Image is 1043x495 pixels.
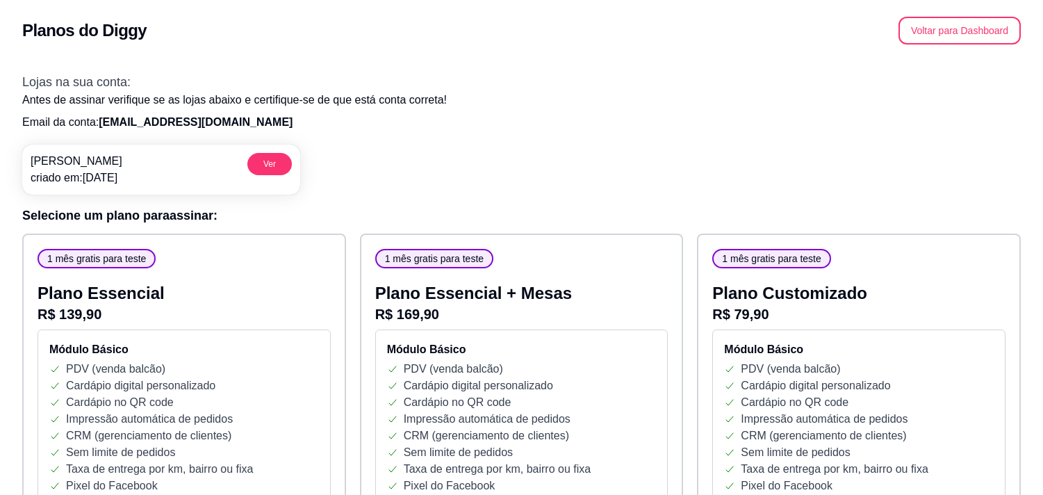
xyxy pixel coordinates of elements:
button: Ver [247,153,292,175]
h3: Lojas na sua conta: [22,72,1021,92]
span: [EMAIL_ADDRESS][DOMAIN_NAME] [99,116,293,128]
p: PDV (venda balcão) [741,361,840,378]
p: Impressão automática de pedidos [66,411,233,428]
h4: Módulo Básico [49,341,319,358]
p: PDV (venda balcão) [404,361,503,378]
p: Cardápio no QR code [66,394,174,411]
p: R$ 169,90 [375,305,668,324]
p: Cardápio digital personalizado [66,378,215,394]
span: 1 mês gratis para teste [379,252,489,266]
p: Antes de assinar verifique se as lojas abaixo e certifique-se de que está conta correta! [22,92,1021,108]
a: [PERSON_NAME]criado em:[DATE]Ver [22,145,300,195]
p: Cardápio no QR code [741,394,848,411]
p: Plano Customizado [712,282,1005,305]
p: [PERSON_NAME] [31,153,122,170]
h2: Planos do Diggy [22,19,147,42]
p: Taxa de entrega por km, bairro ou fixa [741,461,928,478]
p: Cardápio digital personalizado [741,378,890,394]
h4: Módulo Básico [387,341,657,358]
p: Plano Essencial [38,282,331,305]
a: Voltar para Dashboard [898,24,1021,36]
p: CRM (gerenciamento de clientes) [66,428,231,444]
p: CRM (gerenciamento de clientes) [404,428,569,444]
p: Cardápio no QR code [404,394,511,411]
p: Taxa de entrega por km, bairro ou fixa [404,461,591,478]
p: PDV (venda balcão) [66,361,165,378]
p: Plano Essencial + Mesas [375,282,668,305]
span: 1 mês gratis para teste [42,252,151,266]
p: CRM (gerenciamento de clientes) [741,428,906,444]
p: Pixel do Facebook [404,478,495,494]
p: Sem limite de pedidos [741,444,850,461]
p: R$ 79,90 [712,305,1005,324]
p: Pixel do Facebook [66,478,158,494]
p: Impressão automática de pedidos [404,411,570,428]
p: criado em: [DATE] [31,170,122,186]
p: Sem limite de pedidos [404,444,513,461]
h3: Selecione um plano para assinar : [22,206,1021,225]
span: 1 mês gratis para teste [716,252,826,266]
p: Email da conta: [22,114,1021,131]
p: Taxa de entrega por km, bairro ou fixa [66,461,253,478]
p: R$ 139,90 [38,305,331,324]
p: Impressão automática de pedidos [741,411,908,428]
button: Voltar para Dashboard [898,17,1021,44]
p: Sem limite de pedidos [66,444,175,461]
p: Pixel do Facebook [741,478,832,494]
h4: Módulo Básico [724,341,994,358]
p: Cardápio digital personalizado [404,378,553,394]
